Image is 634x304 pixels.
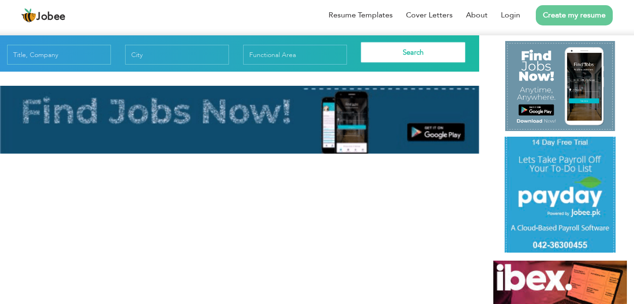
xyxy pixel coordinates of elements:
a: About [466,10,488,21]
input: Title, Company [7,45,111,65]
img: mobile-app-banner.png [505,41,615,131]
a: Cover Letters [406,10,453,21]
a: Login [501,10,520,21]
span: Jobee [36,12,66,22]
img: jobee.io [21,8,36,23]
input: Functional Area [243,45,347,65]
img: payday_banner.jpg [505,137,615,253]
input: City [125,45,229,65]
button: Search [361,42,465,62]
a: Create my resume [536,5,613,25]
a: Resume Templates [329,10,393,21]
a: Jobee [21,8,66,23]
